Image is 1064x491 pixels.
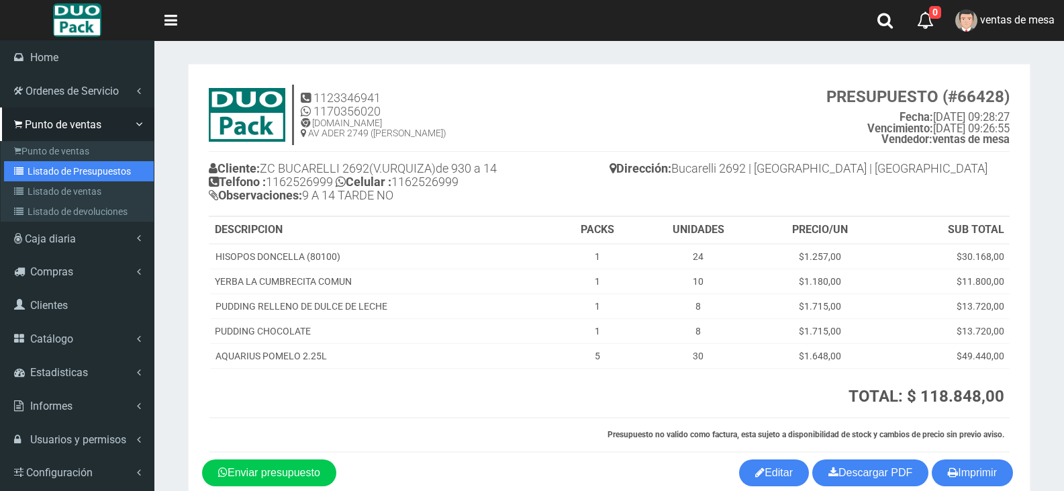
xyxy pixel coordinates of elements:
strong: Vendedor: [881,133,932,146]
td: 10 [639,269,757,294]
b: Observaciones: [209,188,302,202]
a: Listado de Presupuestos [4,161,154,181]
th: DESCRIPCION [209,217,556,244]
span: Enviar presupuesto [228,467,320,478]
strong: TOTAL: $ 118.848,00 [849,387,1004,406]
td: YERBA LA CUMBRECITA COMUN [209,269,556,294]
td: 1 [556,318,640,343]
td: 8 [639,294,757,318]
b: ventas de mesa [881,133,1010,146]
strong: PRESUPUESTO (#66428) [826,87,1010,106]
span: ventas de mesa [980,13,1055,26]
td: AQUARIUS POMELO 2.25L [209,343,556,368]
img: User Image [955,9,977,32]
b: Celular : [333,175,391,189]
td: PUDDING CHOCOLATE [209,318,556,343]
span: Caja diaria [25,232,76,245]
td: 5 [556,343,640,368]
span: Ordenes de Servicio [26,85,119,97]
img: 9k= [209,88,285,142]
h4: Bucarelli 2692 | [GEOGRAPHIC_DATA] | [GEOGRAPHIC_DATA] [610,159,1010,182]
strong: Vencimiento: [867,122,933,135]
span: Compras [30,265,73,278]
td: $1.257,00 [757,244,883,269]
td: $13.720,00 [883,318,1010,343]
td: $13.720,00 [883,294,1010,318]
strong: Presupuesto no valido como factura, esta sujeto a disponibilidad de stock y cambios de precio sin... [608,430,1004,439]
th: PACKS [556,217,640,244]
td: HISOPOS DONCELLA (80100) [209,244,556,269]
a: Editar [739,459,809,486]
td: 8 [639,318,757,343]
span: Clientes [30,299,68,312]
td: 30 [639,343,757,368]
a: Enviar presupuesto [202,459,336,486]
td: PUDDING RELLENO DE DULCE DE LECHE [209,294,556,318]
span: 0 [929,6,941,19]
a: Listado de ventas [4,181,154,202]
td: $49.440,00 [883,343,1010,368]
b: Telfono : [209,175,266,189]
span: Usuarios y permisos [30,433,126,446]
span: Informes [30,400,72,412]
span: Catálogo [30,332,73,345]
td: 24 [639,244,757,269]
td: $1.648,00 [757,343,883,368]
td: $1.715,00 [757,318,883,343]
th: SUB TOTAL [883,217,1010,244]
a: Descargar PDF [812,459,928,486]
td: 1 [556,244,640,269]
span: Configuración [26,466,93,479]
button: Imprimir [932,459,1013,486]
b: Cliente: [209,161,260,175]
td: $11.800,00 [883,269,1010,294]
th: PRECIO/UN [757,217,883,244]
td: 1 [556,294,640,318]
small: [DATE] 09:28:27 [DATE] 09:26:55 [826,88,1010,146]
th: UNIDADES [639,217,757,244]
h4: ZC BUCARELLI 2692(V.URQUIZA)de 930 a 14 1162526999 1162526999 9 A 14 TARDE NO [209,159,610,208]
b: Dirección: [610,161,671,175]
span: Punto de ventas [25,118,101,131]
h4: 1123346941 1170356020 [301,91,446,118]
td: $30.168,00 [883,244,1010,269]
strong: Fecha: [900,111,933,124]
img: Logo grande [53,3,101,37]
a: Listado de devoluciones [4,202,154,222]
td: $1.715,00 [757,294,883,318]
td: $1.180,00 [757,269,883,294]
a: Punto de ventas [4,141,154,161]
h5: [DOMAIN_NAME] AV ADER 2749 ([PERSON_NAME]) [301,118,446,139]
span: Home [30,51,58,64]
td: 1 [556,269,640,294]
span: Estadisticas [30,366,88,379]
